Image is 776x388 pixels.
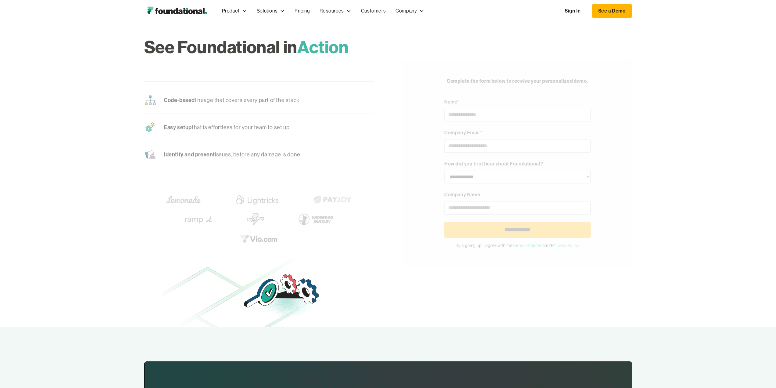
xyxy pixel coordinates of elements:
[222,7,240,15] div: Product
[294,211,337,228] img: Underdog Fantasy Logo
[444,98,591,106] div: Name
[552,243,579,248] a: Privacy Policy
[391,1,429,21] div: Company
[164,96,299,105] p: lineage that covers every part of the stack
[181,211,217,228] img: Ramp Logo
[297,36,349,58] span: Action
[559,5,587,17] a: Sign In
[257,7,277,15] div: Solutions
[144,148,156,161] img: Data Contracts Icon
[164,150,300,159] p: issues, before any damage is done
[444,160,591,168] div: How did you first hear about Foundational?
[144,5,210,17] img: Foundational Logo
[164,123,289,132] p: that is effortless for your team to set up
[252,1,290,21] div: Solutions
[164,151,215,158] span: Identify and prevent
[444,98,591,249] form: Demo Form
[444,191,591,199] div: Company Name
[444,242,591,249] div: By signing up, I agree with the and
[144,5,210,17] a: home
[512,243,545,248] a: Terms of Service
[447,78,588,84] strong: Complete the form below to receive your personalized demo.
[309,191,356,208] img: Payjoy logo
[164,124,192,131] span: Easy setup
[356,1,391,21] a: Customers
[144,94,156,106] img: Streamline code icon
[217,1,252,21] div: Product
[444,129,591,137] div: Company Email
[164,96,195,103] span: Code-based
[144,37,374,57] h1: See Foundational in
[315,1,356,21] div: Resources
[236,230,282,247] img: vio logo
[290,1,315,21] a: Pricing
[320,7,344,15] div: Resources
[395,7,417,15] div: Company
[592,4,632,18] a: See a Demo
[234,191,280,208] img: Lightricks Logo
[162,191,205,208] img: Lemonade Logo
